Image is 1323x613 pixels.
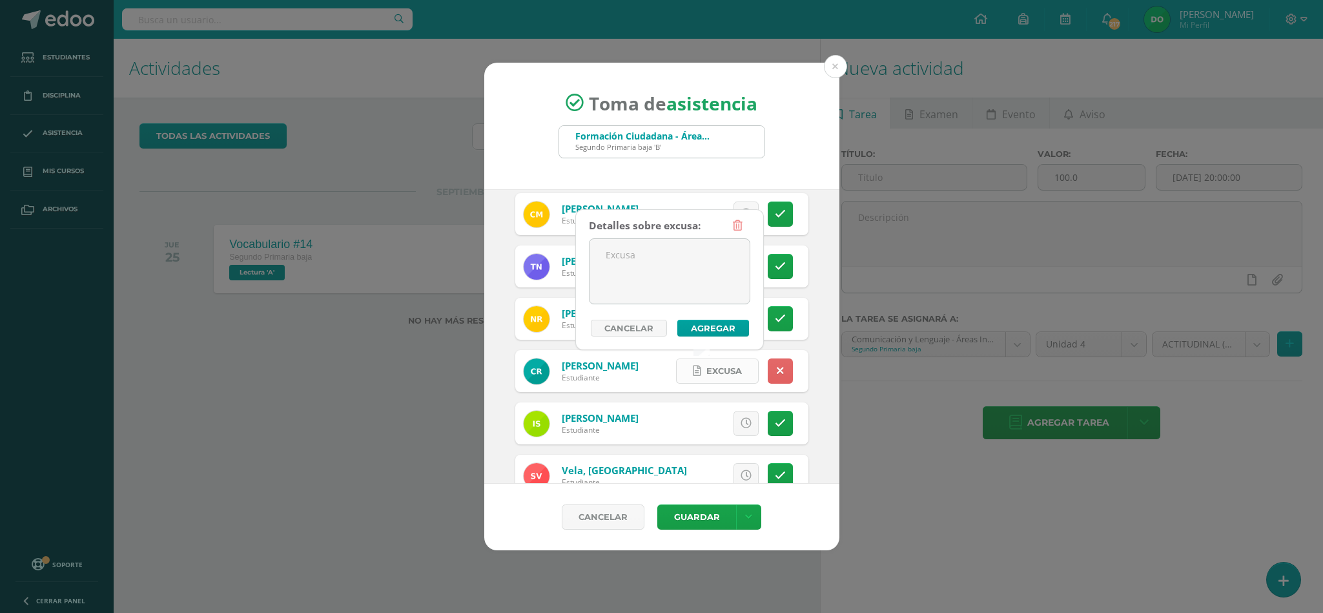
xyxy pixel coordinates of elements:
[666,90,757,115] strong: asistencia
[524,254,549,280] img: 274b13ad36ad92eb860907514acca08e.png
[562,504,644,530] a: Cancelar
[524,358,549,384] img: 4a1c77e64ec114b727f58f85294eba0d.png
[589,90,757,115] span: Toma de
[591,320,667,337] a: Cancelar
[524,306,549,332] img: 543d9d692df399ec77393e23982d5bff.png
[706,359,742,383] span: Excusa
[524,411,549,437] img: 749ce2fd5de049f1f050c56031d4f8ad.png
[562,359,639,372] a: [PERSON_NAME]
[677,320,749,337] button: Agregar
[562,424,639,435] div: Estudiante
[562,202,639,215] a: [PERSON_NAME]
[824,55,847,78] button: Close (Esc)
[562,320,639,331] div: Estudiante
[559,126,764,158] input: Busca un grado o sección aquí...
[562,372,639,383] div: Estudiante
[589,213,701,238] div: Detalles sobre excusa:
[524,202,549,227] img: 7d2d60b444503bc86b6a961db2cf6693.png
[575,142,711,152] div: Segundo Primaria baja 'B'
[562,215,639,226] div: Estudiante
[575,130,711,142] div: Formación Ciudadana - Áreas Integradas
[676,358,759,384] a: Excusa
[524,463,549,489] img: c9928e4079fc5620f8f392ce5be42139.png
[562,477,687,488] div: Estudiante
[562,307,639,320] a: [PERSON_NAME]
[562,464,687,477] a: Vela, [GEOGRAPHIC_DATA]
[562,267,639,278] div: Estudiante
[562,255,639,267] a: [PERSON_NAME]
[562,411,639,424] a: [PERSON_NAME]
[657,504,736,530] button: Guardar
